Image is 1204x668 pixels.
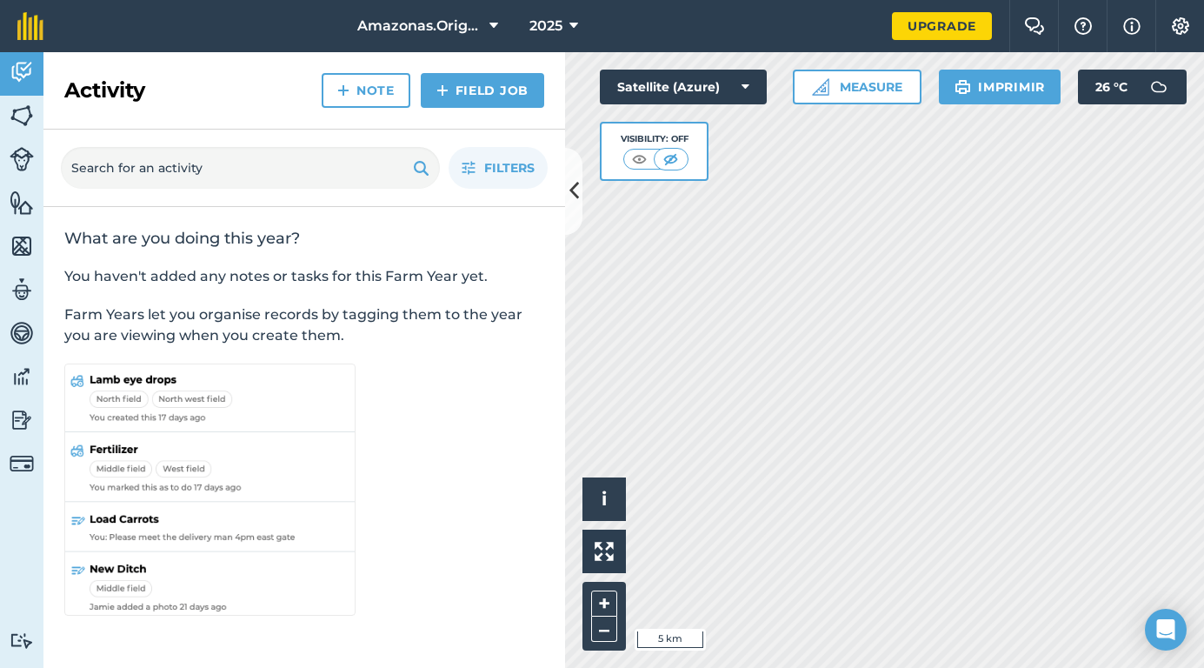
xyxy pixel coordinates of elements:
[64,77,145,104] h2: Activity
[1095,70,1128,104] span: 26 ° C
[17,12,43,40] img: fieldmargin Logo
[1170,17,1191,35] img: A cog icon
[10,407,34,433] img: svg+xml;base64,PD94bWwgdmVyc2lvbj0iMS4wIiBlbmNvZGluZz0idXRmLTgiPz4KPCEtLSBHZW5lcmF0b3I6IEFkb2JlIE...
[1123,16,1141,37] img: svg+xml;base64,PHN2ZyB4bWxucz0iaHR0cDovL3d3dy53My5vcmcvMjAwMC9zdmciIHdpZHRoPSIxNyIgaGVpZ2h0PSIxNy...
[1141,70,1176,104] img: svg+xml;base64,PD94bWwgdmVyc2lvbj0iMS4wIiBlbmNvZGluZz0idXRmLTgiPz4KPCEtLSBHZW5lcmF0b3I6IEFkb2JlIE...
[892,12,992,40] a: Upgrade
[591,617,617,642] button: –
[10,364,34,390] img: svg+xml;base64,PD94bWwgdmVyc2lvbj0iMS4wIiBlbmNvZGluZz0idXRmLTgiPz4KPCEtLSBHZW5lcmF0b3I6IEFkb2JlIE...
[591,591,617,617] button: +
[1078,70,1187,104] button: 26 °C
[64,228,544,249] h2: What are you doing this year?
[812,78,829,96] img: Icono de regla
[529,16,562,37] span: 2025
[436,80,449,101] img: svg+xml;base64,PHN2ZyB4bWxucz0iaHR0cDovL3d3dy53My5vcmcvMjAwMC9zdmciIHdpZHRoPSIxNCIgaGVpZ2h0PSIyNC...
[484,158,535,177] span: Filters
[600,70,767,104] button: Satellite (Azure)
[602,488,607,510] span: i
[793,70,921,104] button: Measure
[10,320,34,346] img: svg+xml;base64,PD94bWwgdmVyc2lvbj0iMS4wIiBlbmNvZGluZz0idXRmLTgiPz4KPCEtLSBHZW5lcmF0b3I6IEFkb2JlIE...
[939,70,1061,104] button: imprimir
[449,147,548,189] button: Filters
[582,478,626,521] button: i
[357,16,482,37] span: Amazonas.Origen
[10,147,34,171] img: svg+xml;base64,PD94bWwgdmVyc2lvbj0iMS4wIiBlbmNvZGluZz0idXRmLTgiPz4KPCEtLSBHZW5lcmF0b3I6IEFkb2JlIE...
[61,147,440,189] input: Search for an activity
[1145,609,1187,651] div: Open Intercom Messenger
[10,277,34,303] img: svg+xml;base64,PD94bWwgdmVyc2lvbj0iMS4wIiBlbmNvZGluZz0idXRmLTgiPz4KPCEtLSBHZW5lcmF0b3I6IEFkb2JlIE...
[10,59,34,85] img: svg+xml;base64,PD94bWwgdmVyc2lvbj0iMS4wIiBlbmNvZGluZz0idXRmLTgiPz4KPCEtLSBHZW5lcmF0b3I6IEFkb2JlIE...
[660,150,682,168] img: svg+xml;base64,PHN2ZyB4bWxucz0iaHR0cDovL3d3dy53My5vcmcvMjAwMC9zdmciIHdpZHRoPSI1MCIgaGVpZ2h0PSI0MC...
[621,132,688,146] div: Visibility: Off
[10,451,34,476] img: svg+xml;base64,PD94bWwgdmVyc2lvbj0iMS4wIiBlbmNvZGluZz0idXRmLTgiPz4KPCEtLSBHZW5lcmF0b3I6IEFkb2JlIE...
[10,233,34,259] img: svg+xml;base64,PHN2ZyB4bWxucz0iaHR0cDovL3d3dy53My5vcmcvMjAwMC9zdmciIHdpZHRoPSI1NiIgaGVpZ2h0PSI2MC...
[64,304,544,346] p: Farm Years let you organise records by tagging them to the year you are viewing when you create t...
[955,77,971,97] img: svg+xml;base64,PHN2ZyB4bWxucz0iaHR0cDovL3d3dy53My5vcmcvMjAwMC9zdmciIHdpZHRoPSIxOSIgaGVpZ2h0PSIyNC...
[64,266,544,287] p: You haven't added any notes or tasks for this Farm Year yet.
[421,73,544,108] a: Field Job
[10,190,34,216] img: svg+xml;base64,PHN2ZyB4bWxucz0iaHR0cDovL3d3dy53My5vcmcvMjAwMC9zdmciIHdpZHRoPSI1NiIgaGVpZ2h0PSI2MC...
[337,80,349,101] img: svg+xml;base64,PHN2ZyB4bWxucz0iaHR0cDovL3d3dy53My5vcmcvMjAwMC9zdmciIHdpZHRoPSIxNCIgaGVpZ2h0PSIyNC...
[595,542,614,561] img: Four arrows, one pointing top left, one top right, one bottom right and the last bottom left
[10,103,34,129] img: svg+xml;base64,PHN2ZyB4bWxucz0iaHR0cDovL3d3dy53My5vcmcvMjAwMC9zdmciIHdpZHRoPSI1NiIgaGVpZ2h0PSI2MC...
[10,632,34,649] img: svg+xml;base64,PD94bWwgdmVyc2lvbj0iMS4wIiBlbmNvZGluZz0idXRmLTgiPz4KPCEtLSBHZW5lcmF0b3I6IEFkb2JlIE...
[629,150,650,168] img: svg+xml;base64,PHN2ZyB4bWxucz0iaHR0cDovL3d3dy53My5vcmcvMjAwMC9zdmciIHdpZHRoPSI1MCIgaGVpZ2h0PSI0MC...
[322,73,410,108] a: Note
[1073,17,1094,35] img: A question mark icon
[1024,17,1045,35] img: Two speech bubbles overlapping with the left bubble in the forefront
[413,157,429,178] img: svg+xml;base64,PHN2ZyB4bWxucz0iaHR0cDovL3d3dy53My5vcmcvMjAwMC9zdmciIHdpZHRoPSIxOSIgaGVpZ2h0PSIyNC...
